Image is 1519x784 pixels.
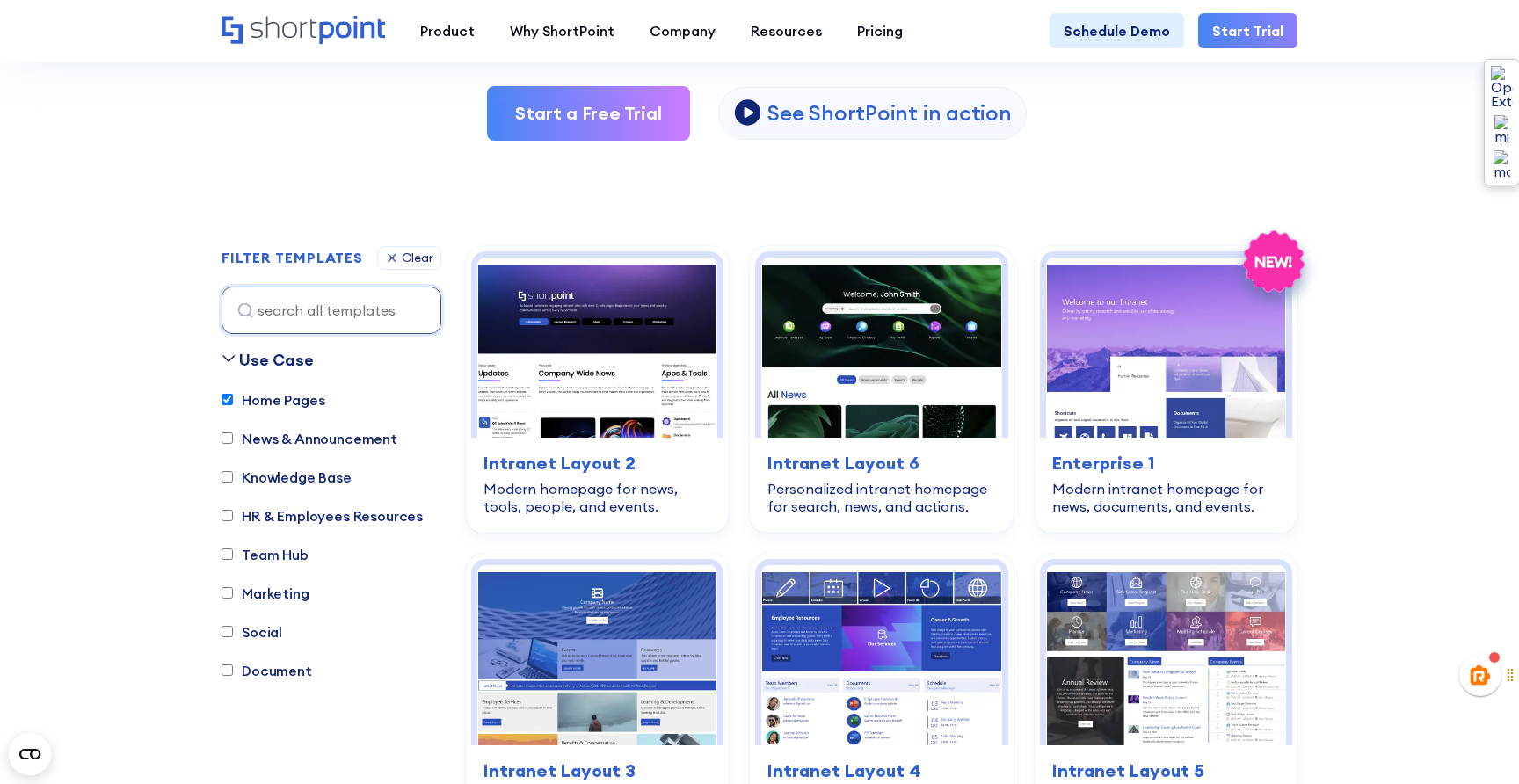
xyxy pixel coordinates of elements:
a: open lightbox [718,87,1026,140]
input: Social [222,626,233,637]
a: Resources [733,13,839,48]
a: Product [403,13,492,48]
a: Start a Free Trial [487,86,690,141]
input: Marketing [222,587,233,599]
input: Team Hub [222,548,233,560]
label: HR & Employees Resources [222,505,423,526]
img: Intranet Layout 3 – SharePoint Homepage Template: Homepage that surfaces news, services, events, ... [477,565,717,745]
div: Use Case [239,348,314,372]
label: Home Pages [222,389,324,410]
img: Intranet Layout 6 – SharePoint Homepage Design: Personalized intranet homepage for search, news, ... [761,258,1001,438]
iframe: Chat Widget [1203,580,1519,784]
input: Document [222,664,233,676]
input: search all templates [222,287,441,334]
img: Intranet Layout 5 – SharePoint Page Template: Action-first homepage with tiles, news, docs, sched... [1046,565,1286,745]
img: Intranet Layout 4 – Intranet Page Template: Centralize resources, documents, schedules, and emplo... [761,565,1001,745]
div: Pricing [857,20,903,41]
input: HR & Employees Resources [222,510,233,521]
label: Team Hub [222,544,309,565]
div: Product [420,20,475,41]
a: Enterprise 1 – SharePoint Homepage Design: Modern intranet homepage for news, documents, and even... [1035,246,1297,533]
input: Knowledge Base [222,471,233,483]
img: Open Extension [1491,66,1513,108]
label: News & Announcement [222,428,397,449]
div: Why ShortPoint [510,20,614,41]
a: Intranet Layout 6 – SharePoint Homepage Design: Personalized intranet homepage for search, news, ... [750,246,1013,533]
input: News & Announcement [222,432,233,444]
h3: Enterprise 1 [1052,450,1280,476]
h3: Intranet Layout 2 [483,450,711,476]
div: Company [650,20,716,41]
h3: Intranet Layout 5 [1052,758,1280,784]
a: Home [222,16,385,46]
img: move [1494,150,1510,178]
div: Personalized intranet homepage for search, news, and actions. [767,480,995,515]
h3: Intranet Layout 4 [767,758,995,784]
div: FILTER TEMPLATES [222,250,363,265]
p: See ShortPoint in action [767,99,1011,127]
label: Knowledge Base [222,467,352,488]
a: Schedule Demo [1050,13,1184,48]
label: Social [222,621,282,642]
a: Intranet Layout 2 – SharePoint Homepage Design: Modern homepage for news, tools, people, and even... [466,246,729,533]
label: Document [222,660,312,681]
input: Home Pages [222,394,233,405]
img: Enterprise 1 – SharePoint Homepage Design: Modern intranet homepage for news, documents, and events. [1046,258,1286,438]
div: Resources [751,20,822,41]
div: Clear [402,251,433,264]
a: Start Trial [1198,13,1297,48]
h3: Intranet Layout 3 [483,758,711,784]
a: Pricing [839,13,920,48]
div: Modern homepage for news, tools, people, and events. [483,480,711,515]
img: Intranet Layout 2 – SharePoint Homepage Design: Modern homepage for news, tools, people, and events. [477,258,717,438]
a: Company [632,13,733,48]
a: Why ShortPoint [492,13,632,48]
div: Modern intranet homepage for news, documents, and events. [1052,480,1280,515]
h3: Intranet Layout 6 [767,450,995,476]
label: Marketing [222,583,309,604]
img: mic [1494,115,1509,143]
button: Open CMP widget [9,733,51,775]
